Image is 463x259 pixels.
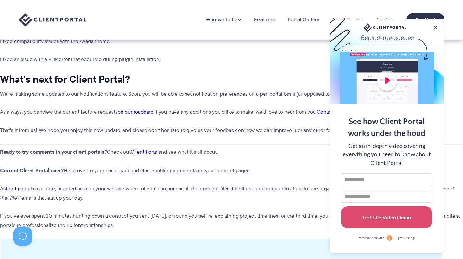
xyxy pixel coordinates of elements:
a: on our roadmap. [118,108,154,116]
a: Email Course [333,17,364,23]
iframe: Toggle Customer Support [13,227,32,246]
span: view the current feature requests If you have any additions you'd like to make [42,108,253,116]
a: Features [254,17,275,23]
a: Buy Now! [406,13,444,27]
button: Get The Video Demo [341,206,432,228]
a: Contact us here and tell me what you'd like to see. [317,108,431,116]
a: Pricing [377,17,393,23]
span: Personalized with [358,235,384,240]
span: RightMessage [394,235,416,240]
div: Get The Video Demo [363,210,411,224]
a: client portal [3,185,31,192]
a: Who we help [206,17,241,23]
div: Get an in-depth video covering everything you need to know about Client Portal [341,142,432,167]
a: Personalized withRightMessage [341,235,432,241]
div: See how Client Portal works under the hood [341,115,432,139]
a: Client Portal [131,148,159,156]
img: Personalized with RightMessage [386,235,393,241]
a: Portal Gallery [288,17,320,23]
